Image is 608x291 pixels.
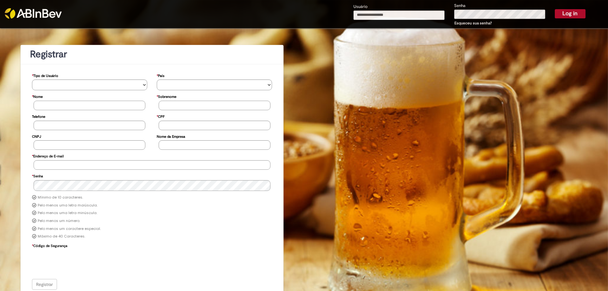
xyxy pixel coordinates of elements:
label: Pelo menos um número. [38,218,80,224]
label: Mínimo de 10 caracteres. [38,195,83,200]
label: Endereço de E-mail [32,151,64,160]
label: Telefone [32,111,45,121]
label: Código de Segurança [32,241,67,250]
label: Nome da Empresa [157,131,185,141]
label: Tipo de Usuário [32,71,58,80]
label: Usuário [353,4,368,10]
label: Senha [454,3,465,9]
label: Nome [32,92,43,101]
iframe: reCAPTCHA [34,250,130,275]
label: País [157,71,164,80]
button: Log in [555,9,586,18]
label: CNPJ [32,131,41,141]
label: Pelo menos um caractere especial. [38,226,101,231]
img: ABInbev-white.png [5,8,62,19]
label: Pelo menos uma letra minúscula. [38,211,97,216]
label: Sobrenome [157,92,176,101]
label: CPF [157,111,165,121]
a: Esqueceu sua senha? [454,21,492,26]
label: Senha [32,171,43,180]
h1: Registrar [30,49,274,60]
label: Pelo menos uma letra maiúscula. [38,203,98,208]
label: Máximo de 40 Caracteres. [38,234,85,239]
